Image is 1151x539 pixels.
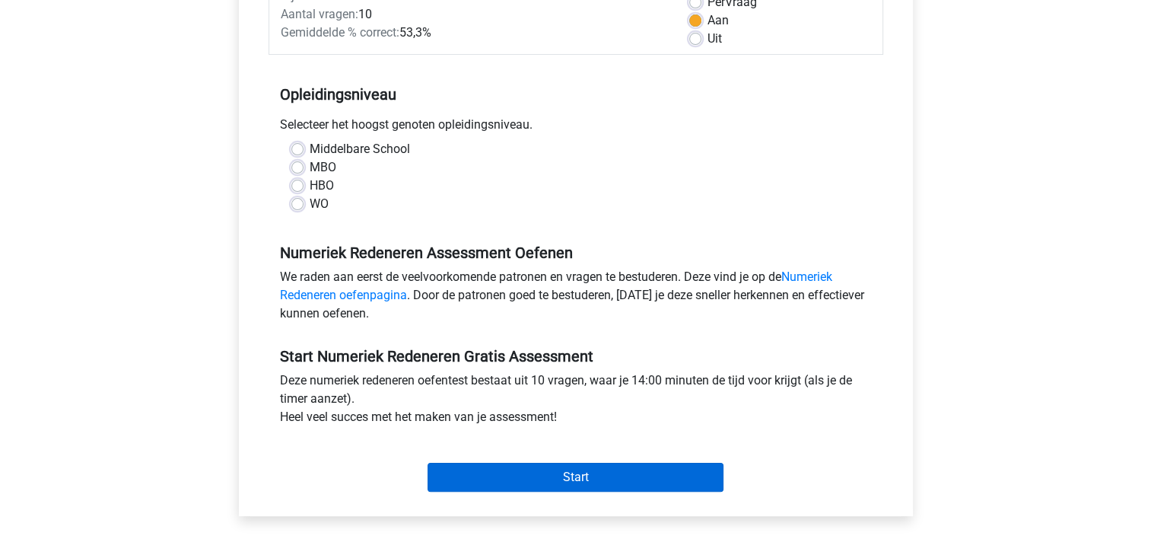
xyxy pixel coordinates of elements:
label: MBO [310,158,336,177]
label: WO [310,195,329,213]
a: Numeriek Redeneren oefenpagina [280,269,832,302]
div: 10 [269,5,678,24]
label: Uit [707,30,722,48]
div: Deze numeriek redeneren oefentest bestaat uit 10 vragen, waar je 14:00 minuten de tijd voor krijg... [269,372,883,432]
span: Aantal vragen: [281,7,358,21]
span: Gemiddelde % correct: [281,25,399,40]
h5: Opleidingsniveau [280,79,872,110]
label: HBO [310,177,334,195]
h5: Start Numeriek Redeneren Gratis Assessment [280,347,872,365]
div: 53,3% [269,24,678,42]
div: Selecteer het hoogst genoten opleidingsniveau. [269,116,883,140]
h5: Numeriek Redeneren Assessment Oefenen [280,244,872,262]
label: Aan [707,11,729,30]
div: We raden aan eerst de veelvoorkomende patronen en vragen te bestuderen. Deze vind je op de . Door... [269,268,883,329]
label: Middelbare School [310,140,410,158]
input: Start [428,463,723,492]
